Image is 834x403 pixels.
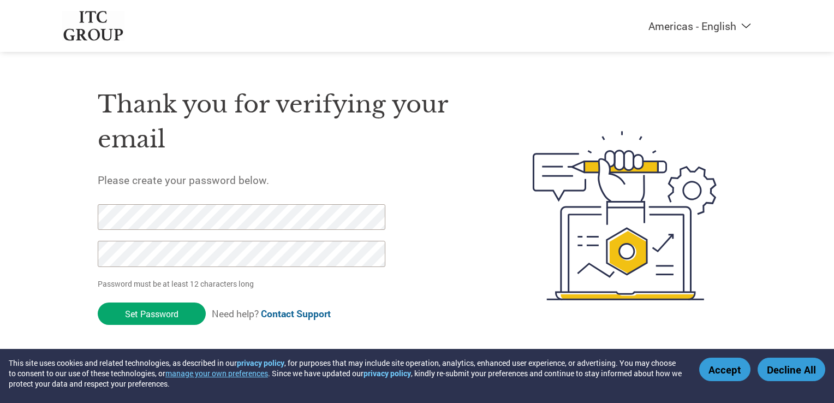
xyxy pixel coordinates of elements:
input: Set Password [98,303,206,325]
img: create-password [513,71,737,360]
button: Accept [699,358,750,381]
h5: Please create your password below. [98,173,481,187]
p: Password must be at least 12 characters long [98,278,389,289]
span: Need help? [212,307,331,320]
a: Contact Support [261,307,331,320]
h1: Thank you for verifying your email [98,87,481,157]
button: Decline All [758,358,825,381]
div: This site uses cookies and related technologies, as described in our , for purposes that may incl... [9,358,683,389]
button: manage your own preferences [165,368,268,378]
img: ITC Group [62,11,124,41]
a: privacy policy [364,368,411,378]
a: privacy policy [237,358,284,368]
